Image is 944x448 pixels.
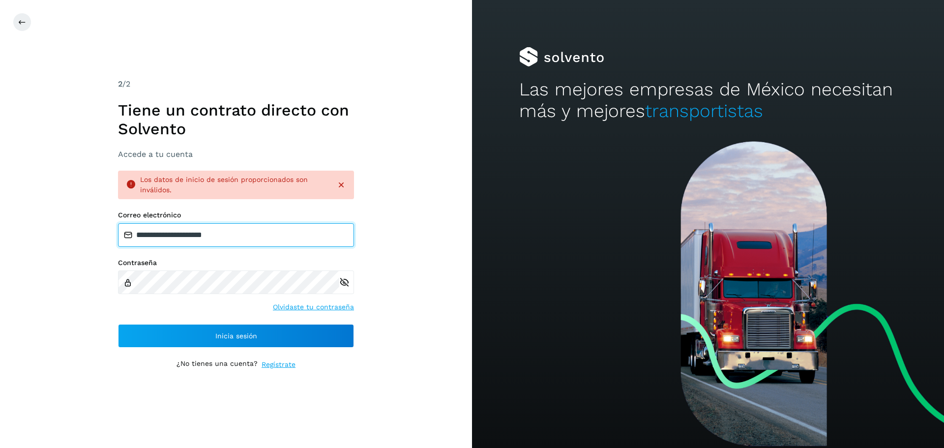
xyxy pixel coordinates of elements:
span: transportistas [645,100,763,121]
p: ¿No tienes una cuenta? [177,359,258,370]
button: Inicia sesión [118,324,354,348]
label: Correo electrónico [118,211,354,219]
span: Inicia sesión [215,332,257,339]
h1: Tiene un contrato directo con Solvento [118,101,354,139]
div: Los datos de inicio de sesión proporcionados son inválidos. [140,175,328,195]
label: Contraseña [118,259,354,267]
h3: Accede a tu cuenta [118,149,354,159]
h2: Las mejores empresas de México necesitan más y mejores [519,79,897,122]
a: Olvidaste tu contraseña [273,302,354,312]
span: 2 [118,79,122,89]
a: Regístrate [262,359,295,370]
div: /2 [118,78,354,90]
